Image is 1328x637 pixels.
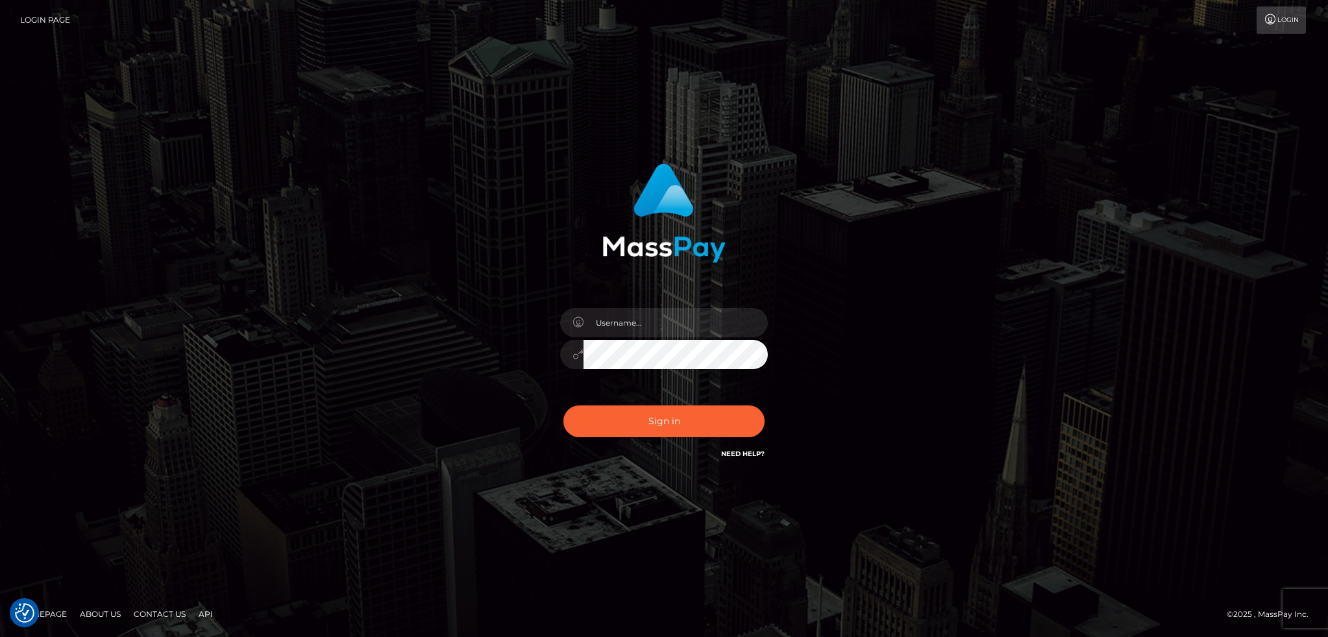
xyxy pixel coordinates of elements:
[584,308,768,337] input: Username...
[1227,607,1318,621] div: © 2025 , MassPay Inc.
[193,604,218,624] a: API
[75,604,126,624] a: About Us
[15,603,34,623] button: Consent Preferences
[721,450,765,458] a: Need Help?
[15,603,34,623] img: Revisit consent button
[602,163,726,263] img: MassPay Login
[20,6,70,34] a: Login Page
[129,604,191,624] a: Contact Us
[1257,6,1306,34] a: Login
[563,405,765,437] button: Sign in
[14,604,72,624] a: Homepage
